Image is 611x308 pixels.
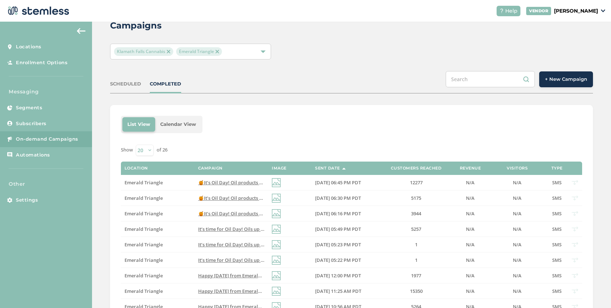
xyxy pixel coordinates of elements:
li: Calendar View [155,117,201,132]
img: icon-img-d887fa0c.svg [272,225,281,234]
span: Happy [DATE] from Emerald Triangle! HUGE specials going on to celebrate so stop on by before the ... [198,272,488,279]
span: N/A [513,195,521,201]
label: Sent Date [315,166,340,171]
label: 07/04/2025 12:00 PM PDT [315,273,376,279]
label: 07/09/2025 05:22 PM PDT [315,257,376,263]
span: 🍯It’s Oil Day! Oil products up to 50% OFF. Stop by Emerald Triangle [DATE] & stock up! Tap link f... [198,179,480,186]
label: N/A [492,195,542,201]
span: Emerald Triangle [125,210,163,217]
span: Emerald Triangle [125,257,163,263]
span: SMS [552,241,562,248]
label: 07/09/2025 06:45 PM PDT [315,180,376,186]
label: Emerald Triangle [125,195,191,201]
span: Segments [16,104,42,111]
span: Emerald Triangle [176,47,222,56]
span: SMS [552,210,562,217]
label: Image [272,166,287,171]
div: Chat Widget [575,273,611,308]
span: SMS [552,288,562,294]
span: It’s time for Oil Day! Oils up to 50% OFF. Shop Emerald Triangle [DATE] to stock up! Tap link for... [198,226,467,232]
label: N/A [492,288,542,294]
label: Emerald Triangle [125,180,191,186]
label: Emerald Triangle [125,226,191,232]
label: SMS [550,273,564,279]
span: Help [505,7,518,15]
span: 1 [415,241,418,248]
label: Revenue [460,166,481,171]
span: N/A [466,241,475,248]
img: icon-img-d887fa0c.svg [272,256,281,265]
span: [DATE] 05:23 PM PDT [315,241,361,248]
img: icon-img-d887fa0c.svg [272,287,281,296]
span: SMS [552,226,562,232]
label: 15350 [384,288,449,294]
span: N/A [466,179,475,186]
label: 5175 [384,195,449,201]
span: [DATE] 06:16 PM PDT [315,210,361,217]
label: Emerald Triangle [125,288,191,294]
img: icon-img-d887fa0c.svg [272,178,281,187]
img: icon-close-accent-8a337256.svg [215,50,219,53]
span: Settings [16,197,38,204]
span: 5175 [411,195,421,201]
span: Emerald Triangle [125,288,163,294]
label: 07/09/2025 06:16 PM PDT [315,211,376,217]
label: Campaign [198,166,223,171]
label: SMS [550,211,564,217]
img: icon-close-accent-8a337256.svg [167,50,170,53]
span: Emerald Triangle [125,272,163,279]
label: 🍯It’s Oil Day! Oil products up to 50% OFF. Stop by Emerald Triangle tomorrow & stock up! Tap link... [198,195,265,201]
img: icon-arrow-back-accent-c549486e.svg [77,28,86,34]
div: SCHEDULED [110,80,141,88]
label: N/A [456,195,485,201]
span: [DATE] 06:45 PM PDT [315,179,361,186]
label: N/A [456,288,485,294]
label: SMS [550,180,564,186]
label: 07/04/2025 11:25 AM PDT [315,288,376,294]
span: 1 [415,257,418,263]
span: Klamath Falls Cannabis [114,47,173,56]
label: It’s time for Oil Day! Oils up to 50% OFF. Shop Emerald Triangle tomorrow 7/10 to stock up! Tap l... [198,226,265,232]
label: Customers Reached [391,166,442,171]
span: N/A [513,257,521,263]
label: Emerald Triangle [125,273,191,279]
span: 🍯It’s Oil Day! Oil products up to 50% OFF. Stop by Emerald Triangle [DATE] & stock up! Tap link f... [198,210,480,217]
label: SMS [550,288,564,294]
span: N/A [513,179,521,186]
img: icon-img-d887fa0c.svg [272,240,281,249]
div: COMPLETED [150,80,181,88]
label: SMS [550,257,564,263]
span: N/A [513,210,521,217]
span: 15350 [410,288,423,294]
span: [DATE] 05:22 PM PDT [315,257,361,263]
span: Happy [DATE] from Emerald Triangle! HUGE specials going on to celebrate so stop on by before the ... [198,288,488,294]
span: [DATE] 05:49 PM PDT [315,226,361,232]
p: [PERSON_NAME] [554,7,598,15]
label: 5257 [384,226,449,232]
label: It’s time for Oil Day! Oils up to 50% OFF. Shop Emerald Triangle tomorrow 7/10 to stock up! Tap l... [198,257,265,263]
img: icon-help-white-03924b79.svg [499,9,504,13]
span: Emerald Triangle [125,179,163,186]
label: N/A [456,211,485,217]
input: Search [446,71,535,87]
label: N/A [456,273,485,279]
span: N/A [466,288,475,294]
span: SMS [552,195,562,201]
img: icon-img-d887fa0c.svg [272,209,281,218]
label: N/A [492,226,542,232]
img: icon-img-d887fa0c.svg [272,194,281,203]
label: N/A [456,257,485,263]
label: 1977 [384,273,449,279]
label: Emerald Triangle [125,242,191,248]
span: Emerald Triangle [125,241,163,248]
label: SMS [550,242,564,248]
label: N/A [492,273,542,279]
label: N/A [492,180,542,186]
span: N/A [513,288,521,294]
label: SMS [550,226,564,232]
label: Happy July 4th from Emerald Triangle! HUGE specials going on to celebrate so stop on by before th... [198,288,265,294]
span: Enrollment Options [16,59,67,66]
span: [DATE] 12:00 PM PDT [315,272,361,279]
img: icon-sort-1e1d7615.svg [342,168,346,170]
label: Type [551,166,563,171]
